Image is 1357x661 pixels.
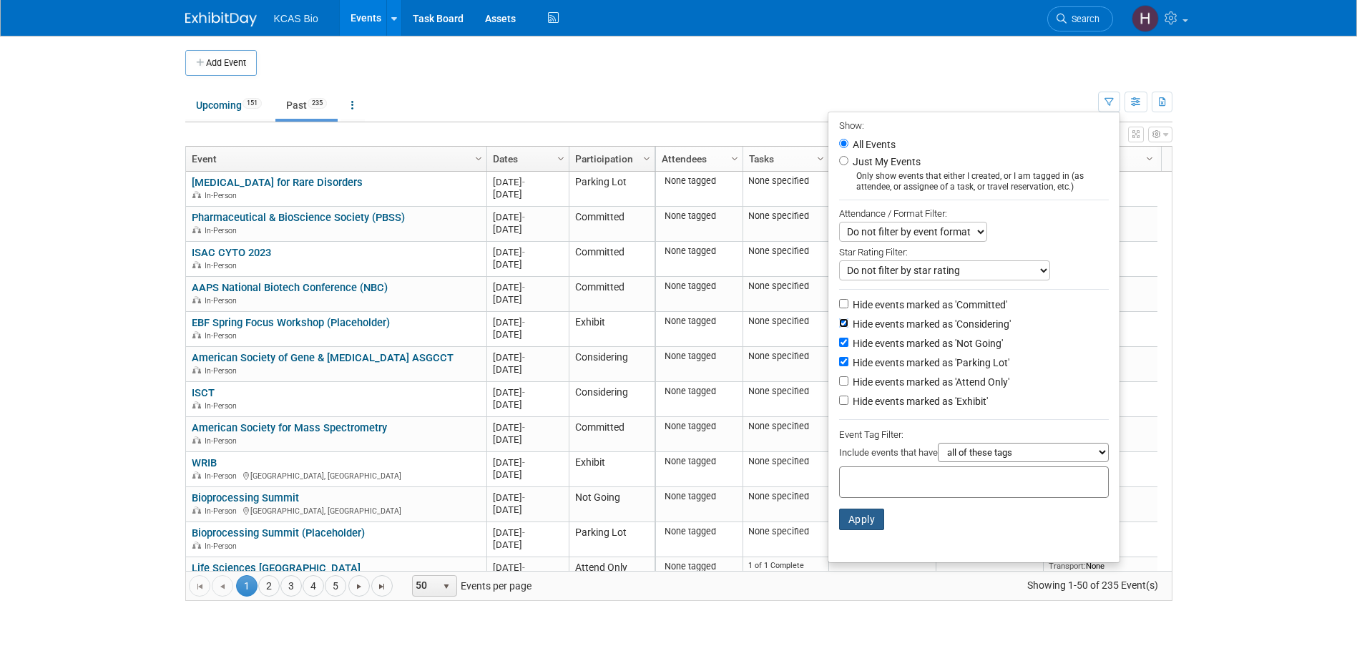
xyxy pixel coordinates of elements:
td: Committed [569,277,655,312]
span: Search [1067,14,1099,24]
span: Column Settings [729,153,740,165]
span: Go to the previous page [217,581,228,592]
span: In-Person [205,226,241,235]
span: KCAS Bio [274,13,318,24]
div: None specified [748,491,823,502]
img: Heather Sharbaugh [1132,5,1159,32]
a: Column Settings [471,147,486,168]
a: 2 [258,575,280,597]
a: Go to the last page [371,575,393,597]
span: - [522,387,525,398]
div: None specified [748,245,823,257]
div: [DATE] [493,188,562,200]
div: None tagged [661,245,737,257]
span: In-Person [205,261,241,270]
span: In-Person [205,401,241,411]
a: Bioprocessing Summit (Placeholder) [192,527,365,539]
div: None specified [748,386,823,397]
span: Column Settings [641,153,652,165]
div: Event Tag Filter: [839,426,1109,443]
div: [DATE] [493,281,562,293]
span: - [522,177,525,187]
td: Parking Lot [569,172,655,207]
label: Hide events marked as 'Exhibit' [850,394,988,408]
img: In-Person Event [192,226,201,233]
button: Add Event [185,50,257,76]
div: [DATE] [493,351,562,363]
div: [DATE] [493,504,562,516]
a: Pharmaceutical & BioScience Society (PBSS) [192,211,405,224]
div: [GEOGRAPHIC_DATA], [GEOGRAPHIC_DATA] [192,504,480,516]
a: [MEDICAL_DATA] for Rare Disorders [192,176,363,189]
td: Not Going [569,487,655,522]
label: Hide events marked as 'Attend Only' [850,375,1009,389]
div: None tagged [661,210,737,222]
span: - [522,352,525,363]
div: [DATE] [493,469,562,481]
div: [DATE] [493,328,562,341]
div: None specified [748,456,823,467]
a: Bioprocessing Summit [192,491,299,504]
span: In-Person [205,542,241,551]
span: 151 [243,98,262,109]
div: Include events that have [839,443,1109,466]
div: None tagged [661,491,737,502]
span: In-Person [205,296,241,305]
label: Hide events marked as 'Considering' [850,317,1011,331]
span: Go to the next page [353,581,365,592]
div: None tagged [661,421,737,432]
td: Parking Lot [569,522,655,557]
div: Only show events that either I created, or I am tagged in (as attendee, or assignee of a task, or... [839,171,1109,192]
a: Go to the next page [348,575,370,597]
div: [DATE] [493,527,562,539]
a: Column Settings [1142,147,1157,168]
label: Hide events marked as 'Not Going' [850,336,1003,351]
label: All Events [850,139,896,150]
span: 1 [236,575,258,597]
div: 1 of 1 Complete [748,561,823,571]
div: None specified [748,315,823,327]
td: Attend Only [569,557,655,592]
a: Event [192,147,477,171]
span: Column Settings [1144,153,1155,165]
a: Upcoming151 [185,92,273,119]
div: [DATE] [493,562,562,574]
a: Column Settings [727,147,743,168]
div: Attendance / Format Filter: [839,205,1109,222]
a: EBF Spring Focus Workshop (Placeholder) [192,316,390,329]
div: None specified [748,280,823,292]
a: AAPS National Biotech Conference (NBC) [192,281,388,294]
div: [DATE] [493,246,562,258]
td: Considering [569,382,655,417]
span: In-Person [205,366,241,376]
div: None specified [748,351,823,362]
img: In-Person Event [192,506,201,514]
a: 5 [325,575,346,597]
label: Hide events marked as 'Committed' [850,298,1007,312]
div: [DATE] [493,293,562,305]
a: American Society for Mass Spectrometry [192,421,387,434]
a: 3 [280,575,302,597]
a: Search [1047,6,1113,31]
span: Column Settings [473,153,484,165]
span: Column Settings [815,153,826,165]
div: None tagged [661,351,737,362]
div: [DATE] [493,176,562,188]
div: [DATE] [493,434,562,446]
a: ISAC CYTO 2023 [192,246,271,259]
span: Events per page [393,575,546,597]
span: select [441,581,452,592]
td: Considering [569,347,655,382]
td: Committed [569,242,655,277]
div: [DATE] [493,223,562,235]
td: Exhibit [569,452,655,487]
span: Showing 1-50 of 235 Event(s) [1014,575,1171,595]
a: ISCT [192,386,215,399]
img: In-Person Event [192,542,201,549]
div: [GEOGRAPHIC_DATA], [GEOGRAPHIC_DATA] [192,469,480,481]
td: Committed [569,207,655,242]
img: ExhibitDay [185,12,257,26]
div: [DATE] [493,456,562,469]
label: Hide events marked as 'Parking Lot' [850,356,1009,370]
span: - [522,492,525,503]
